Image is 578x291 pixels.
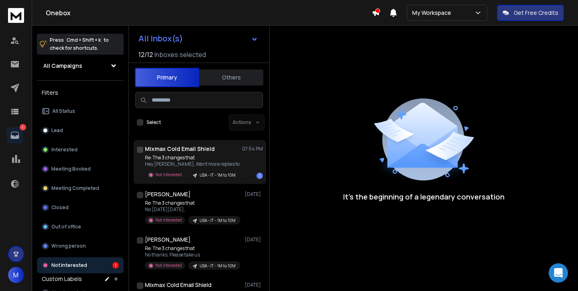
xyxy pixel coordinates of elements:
p: Hey [PERSON_NAME], Want more replies to [145,161,240,167]
p: Press to check for shortcuts. [50,36,109,52]
button: Wrong person [37,238,124,254]
p: USA - IT - 1M to 10M [199,218,236,224]
h1: [PERSON_NAME] [145,190,191,198]
p: Re: The 3 changes that [145,155,240,161]
p: Wrong person [51,243,86,249]
p: 07:54 PM [242,146,263,152]
p: No thanks. Please take us [145,252,240,258]
p: [DATE] [245,236,263,243]
button: Not Interested1 [37,257,124,273]
button: M [8,267,24,283]
p: USA - IT - 1M to 10M [199,263,236,269]
p: [DATE] [245,282,263,288]
button: Meeting Completed [37,180,124,196]
h1: Mixmax Cold Email Shield [145,145,215,153]
img: logo [8,8,24,23]
button: Primary [135,68,199,87]
p: Re: The 3 changes that [145,245,240,252]
div: 1 [112,262,119,269]
h1: Mixmax Cold Email Shield [145,281,212,289]
p: Meeting Booked [51,166,91,172]
button: Closed [37,199,124,216]
p: Not Interested [51,262,87,269]
p: Lead [51,127,63,134]
span: 12 / 12 [138,50,153,59]
button: Get Free Credits [497,5,564,21]
button: All Inbox(s) [132,31,265,47]
p: Re: The 3 changes that [145,200,240,206]
p: Out of office [51,224,81,230]
button: Interested [37,142,124,158]
h1: All Inbox(s) [138,35,183,43]
p: It’s the beginning of a legendary conversation [343,191,505,202]
p: 1 [20,124,26,130]
button: Meeting Booked [37,161,124,177]
button: All Status [37,103,124,119]
p: All Status [52,108,75,114]
p: Interested [51,147,77,153]
p: Not Interested [155,172,182,178]
button: Out of office [37,219,124,235]
div: Open Intercom Messenger [549,263,568,283]
p: USA - IT - 1M to 10M [199,172,236,178]
h1: Onebox [46,8,372,18]
div: 1 [256,173,263,179]
p: My Workspace [412,9,454,17]
p: Not Interested [155,263,182,269]
h3: Inboxes selected [155,50,206,59]
a: 1 [7,127,23,143]
p: [DATE] [245,191,263,197]
button: Lead [37,122,124,138]
button: Others [199,69,263,86]
label: Select [147,119,161,126]
p: Meeting Completed [51,185,99,191]
span: Cmd + Shift + k [65,35,102,45]
p: Get Free Credits [514,9,558,17]
h3: Filters [37,87,124,98]
h1: All Campaigns [43,62,82,70]
h3: Custom Labels [42,275,82,283]
p: Closed [51,204,69,211]
h1: [PERSON_NAME] [145,236,191,244]
button: All Campaigns [37,58,124,74]
p: No [DATE][DATE], [145,206,240,213]
p: Not Interested [155,217,182,223]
